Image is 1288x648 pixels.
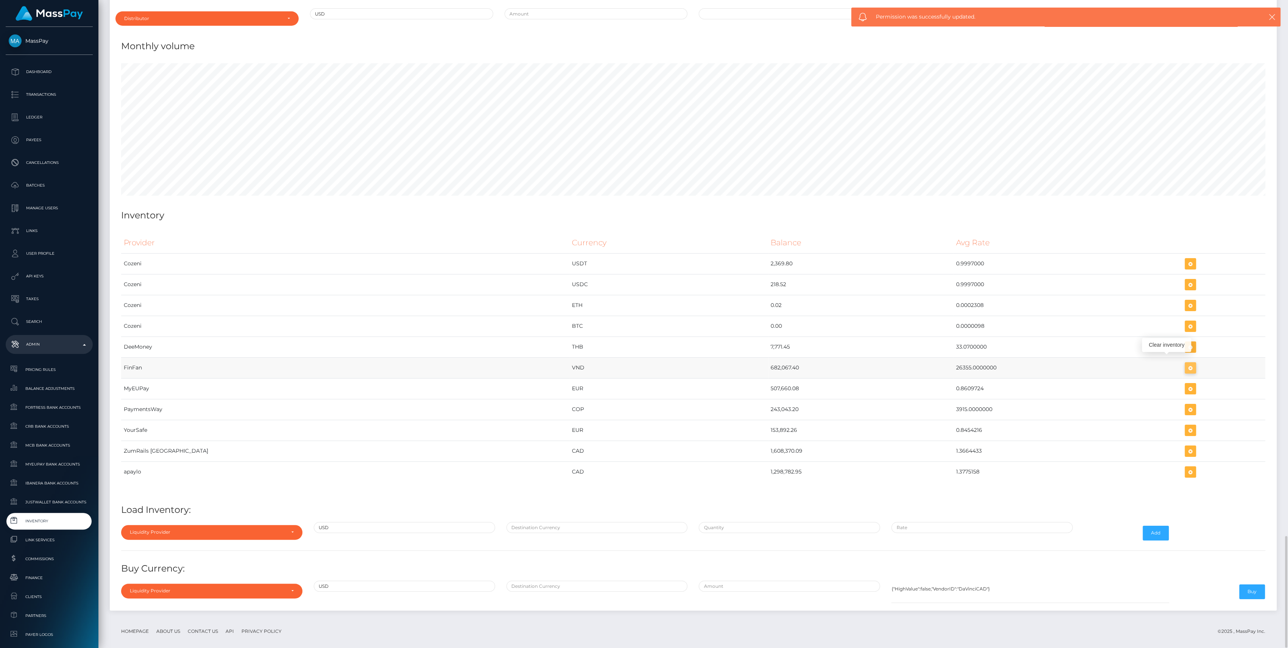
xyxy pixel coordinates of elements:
td: 1,298,782.95 [768,461,953,482]
div: Distributor [124,16,281,22]
span: Link Services [9,536,90,544]
button: Buy [1239,584,1265,599]
input: Source Currency [314,522,495,533]
img: MassPay [9,34,22,47]
input: Amount [699,581,880,592]
td: Cozeni [121,274,569,295]
p: Links [9,225,90,237]
td: EUR [569,420,768,441]
a: Transactions [6,85,93,104]
span: Ibanera Bank Accounts [9,479,90,488]
a: Partners [6,607,93,624]
p: User Profile [9,248,90,259]
a: Admin [6,335,93,354]
button: Liquidity Provider [121,525,302,539]
span: Permission was successfully updated. [876,13,1229,21]
p: Search [9,316,90,327]
td: 33.0700000 [953,336,1182,357]
input: Quantity [699,522,880,533]
span: Commissions [9,555,90,563]
div: © 2025 , MassPay Inc. [1218,627,1271,636]
a: Search [6,312,93,331]
span: MyEUPay Bank Accounts [9,460,90,469]
button: Add [1143,526,1169,540]
td: VND [569,357,768,378]
span: Fortress Bank Accounts [9,403,90,412]
td: 0.8609724 [953,378,1182,399]
td: 7,771.45 [768,336,953,357]
input: Rate [891,522,1073,533]
td: 0.0002308 [953,295,1182,316]
h4: Load Inventory: [121,503,1265,517]
th: Balance [768,232,953,253]
p: Admin [9,339,90,350]
td: 1.3664433 [953,441,1182,461]
a: Links [6,221,93,240]
span: MassPay [6,37,93,44]
p: Transactions [9,89,90,100]
a: Manage Users [6,199,93,218]
a: CRB Bank Accounts [6,418,93,435]
p: API Keys [9,271,90,282]
td: PaymentsWay [121,399,569,420]
p: Ledger [9,112,90,123]
td: 153,892.26 [768,420,953,441]
a: API [223,625,237,637]
th: Currency [569,232,768,253]
td: THB [569,336,768,357]
a: Ibanera Bank Accounts [6,475,93,491]
p: Manage Users [9,202,90,214]
p: Batches [9,180,90,191]
input: Destination Currency [506,522,688,533]
span: MCB Bank Accounts [9,441,90,450]
a: MyEUPay Bank Accounts [6,456,93,472]
td: 2,369.80 [768,253,953,274]
a: Taxes [6,290,93,308]
a: Fortress Bank Accounts [6,399,93,416]
span: Clients [9,592,90,601]
span: Finance [9,573,90,582]
span: JustWallet Bank Accounts [9,498,90,506]
td: USDC [569,274,768,295]
td: MyEUPay [121,378,569,399]
a: Finance [6,570,93,586]
span: Pricing Rules [9,365,90,374]
a: User Profile [6,244,93,263]
td: Cozeni [121,316,569,336]
a: Inventory [6,513,93,529]
a: Payees [6,131,93,150]
a: Privacy Policy [238,625,285,637]
td: 0.00 [768,316,953,336]
td: ETH [569,295,768,316]
span: Balance Adjustments [9,384,90,393]
button: Liquidity Provider [121,584,302,598]
a: About Us [153,625,183,637]
div: Liquidity Provider [130,588,285,594]
td: 1,608,370.09 [768,441,953,461]
span: Partners [9,611,90,620]
a: Balance Adjustments [6,380,93,397]
td: 1.3775158 [953,461,1182,482]
span: Inventory [9,517,90,525]
p: Cancellations [9,157,90,168]
a: Clients [6,589,93,605]
input: Amount [505,8,688,19]
td: DeeMoney [121,336,569,357]
p: Payees [9,134,90,146]
td: ZumRails [GEOGRAPHIC_DATA] [121,441,569,461]
a: Contact Us [185,625,221,637]
td: 243,043.20 [768,399,953,420]
a: Batches [6,176,93,195]
td: COP [569,399,768,420]
a: MCB Bank Accounts [6,437,93,453]
a: Pricing Rules [6,361,93,378]
td: EUR [569,378,768,399]
td: FinFan [121,357,569,378]
td: YourSafe [121,420,569,441]
td: 0.8454216 [953,420,1182,441]
td: 3915.0000000 [953,399,1182,420]
td: 0.9997000 [953,253,1182,274]
td: 218.52 [768,274,953,295]
a: Commissions [6,551,93,567]
th: Provider [121,232,569,253]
